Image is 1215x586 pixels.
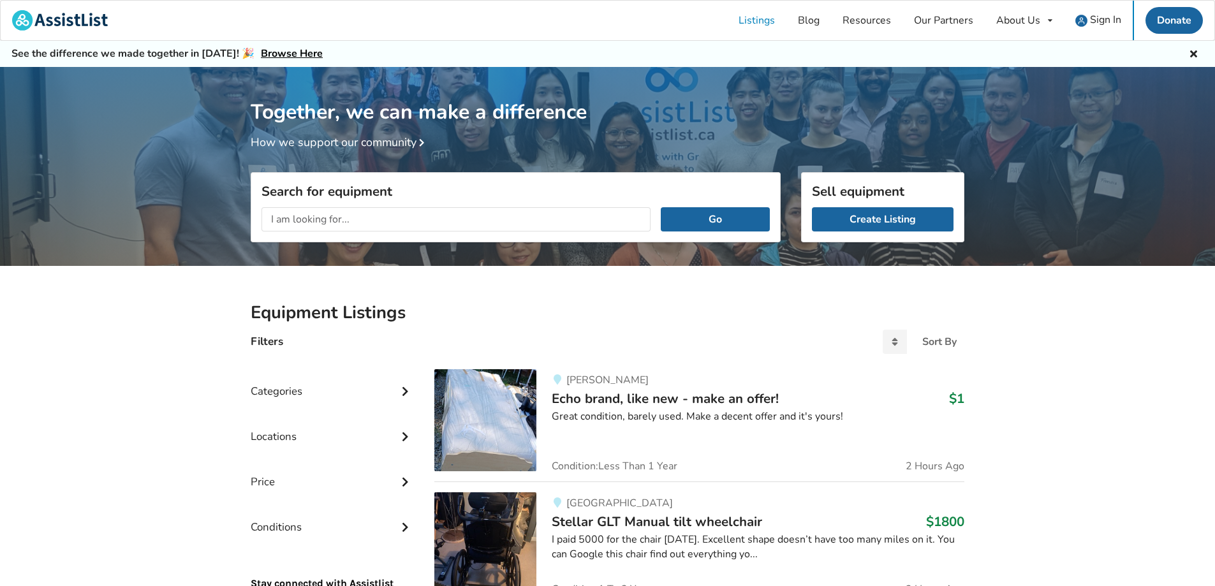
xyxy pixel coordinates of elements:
[261,47,323,61] a: Browse Here
[552,513,762,531] span: Stellar GLT Manual tilt wheelchair
[661,207,770,231] button: Go
[812,183,954,200] h3: Sell equipment
[251,359,414,404] div: Categories
[11,47,323,61] h5: See the difference we made together in [DATE]! 🎉
[261,207,651,231] input: I am looking for...
[1090,13,1121,27] span: Sign In
[566,373,649,387] span: [PERSON_NAME]
[552,532,964,562] div: I paid 5000 for the chair [DATE]. Excellent shape doesn’t have too many miles on it. You can Goog...
[949,390,964,407] h3: $1
[251,334,283,349] h4: Filters
[996,15,1040,26] div: About Us
[251,302,964,324] h2: Equipment Listings
[727,1,786,40] a: Listings
[552,409,964,424] div: Great condition, barely used. Make a decent offer and it's yours!
[251,404,414,450] div: Locations
[552,461,677,471] span: Condition: Less Than 1 Year
[251,135,429,150] a: How we support our community
[552,390,779,407] span: Echo brand, like new - make an offer!
[434,369,964,481] a: bedroom equipment-echo brand, like new - make an offer![PERSON_NAME]Echo brand, like new - make a...
[922,337,957,347] div: Sort By
[786,1,831,40] a: Blog
[251,67,964,125] h1: Together, we can make a difference
[1075,15,1087,27] img: user icon
[251,495,414,540] div: Conditions
[251,450,414,495] div: Price
[434,369,536,471] img: bedroom equipment-echo brand, like new - make an offer!
[831,1,902,40] a: Resources
[261,183,770,200] h3: Search for equipment
[1145,7,1203,34] a: Donate
[1064,1,1133,40] a: user icon Sign In
[812,207,954,231] a: Create Listing
[12,10,108,31] img: assistlist-logo
[926,513,964,530] h3: $1800
[566,496,673,510] span: [GEOGRAPHIC_DATA]
[906,461,964,471] span: 2 Hours Ago
[902,1,985,40] a: Our Partners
